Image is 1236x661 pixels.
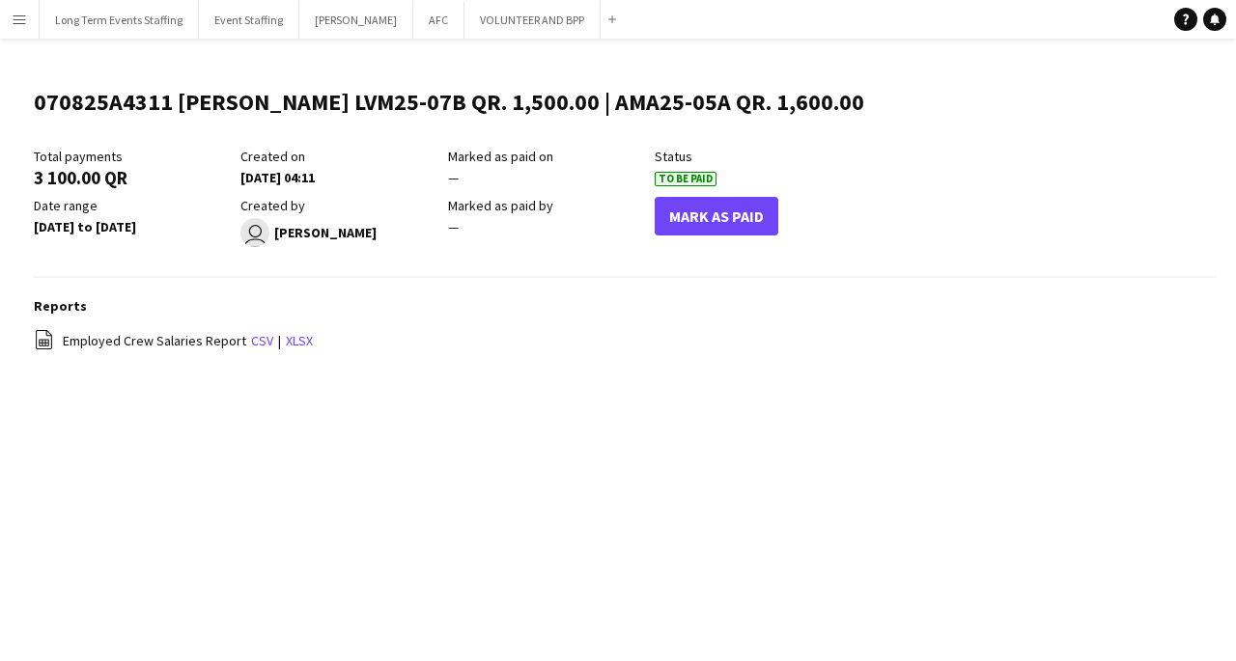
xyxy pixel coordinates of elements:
div: 3 100.00 QR [34,169,231,186]
span: — [448,218,459,235]
div: [PERSON_NAME] [240,218,437,247]
h1: 070825A4311 [PERSON_NAME] LVM25-07B QR. 1,500.00 | AMA25-05A QR. 1,600.00 [34,88,864,117]
div: | [34,329,1217,353]
button: Event Staffing [199,1,299,39]
div: Created on [240,148,437,165]
div: Created by [240,197,437,214]
button: Mark As Paid [655,197,778,235]
span: To Be Paid [655,172,716,186]
button: [PERSON_NAME] [299,1,413,39]
div: Status [655,148,852,165]
div: Total payments [34,148,231,165]
div: Marked as paid by [448,197,645,214]
button: VOLUNTEER AND BPP [464,1,601,39]
button: Long Term Events Staffing [40,1,199,39]
div: [DATE] to [DATE] [34,218,231,235]
a: csv [251,332,273,349]
div: Marked as paid on [448,148,645,165]
div: [DATE] 04:11 [240,169,437,186]
div: Date range [34,197,231,214]
h3: Reports [34,297,1217,315]
a: xlsx [286,332,313,349]
button: AFC [413,1,464,39]
span: — [448,169,459,186]
span: Employed Crew Salaries Report [63,332,246,349]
